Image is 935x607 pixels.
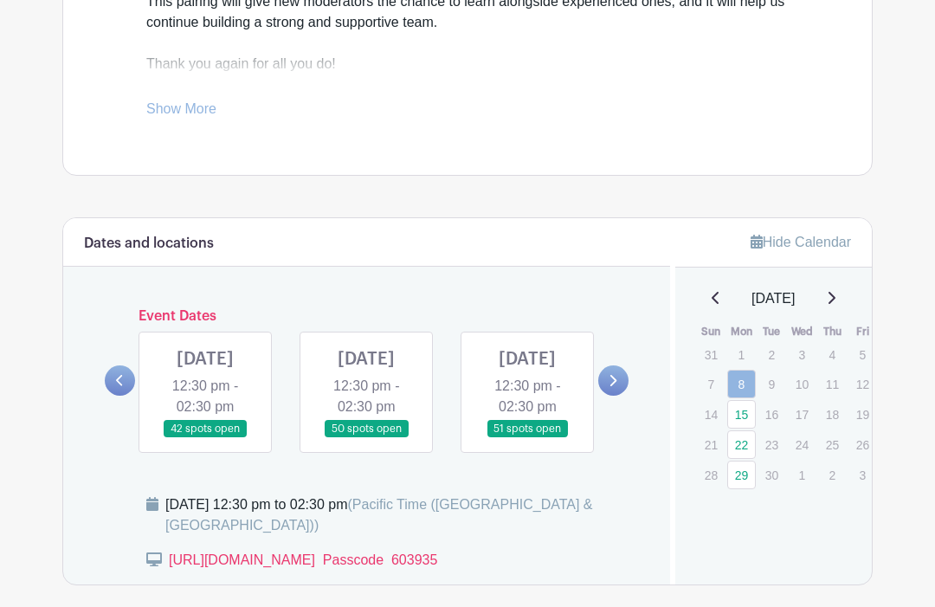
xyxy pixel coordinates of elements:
p: 11 [818,371,847,397]
p: 7 [697,371,725,397]
p: 24 [788,431,816,458]
p: 12 [848,371,877,397]
p: 9 [758,371,786,397]
h6: Dates and locations [84,236,214,252]
p: 3 [848,462,877,488]
p: 1 [727,341,756,368]
p: 30 [758,462,786,488]
p: 18 [818,401,847,428]
div: [DATE] 12:30 pm to 02:30 pm [165,494,649,536]
a: 15 [727,400,756,429]
p: 3 [788,341,816,368]
a: 8 [727,370,756,398]
th: Tue [757,323,787,340]
p: 2 [758,341,786,368]
p: 1 [788,462,816,488]
p: 19 [848,401,877,428]
p: 26 [848,431,877,458]
th: Sun [696,323,726,340]
p: 23 [758,431,786,458]
a: 22 [727,430,756,459]
th: Fri [848,323,878,340]
a: [URL][DOMAIN_NAME] Passcode 603935 [169,552,437,567]
p: 5 [848,341,877,368]
p: 4 [818,341,847,368]
p: 17 [788,401,816,428]
p: 25 [818,431,847,458]
th: Thu [817,323,848,340]
p: 10 [788,371,816,397]
span: [DATE] [751,288,795,309]
h6: Event Dates [135,308,598,325]
p: 21 [697,431,725,458]
th: Mon [726,323,757,340]
a: Hide Calendar [751,235,851,249]
p: 16 [758,401,786,428]
p: 14 [697,401,725,428]
th: Wed [787,323,817,340]
p: 28 [697,462,725,488]
a: 29 [727,461,756,489]
p: 2 [818,462,847,488]
a: Show More [146,101,216,123]
p: 31 [697,341,725,368]
span: (Pacific Time ([GEOGRAPHIC_DATA] & [GEOGRAPHIC_DATA])) [165,497,593,533]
